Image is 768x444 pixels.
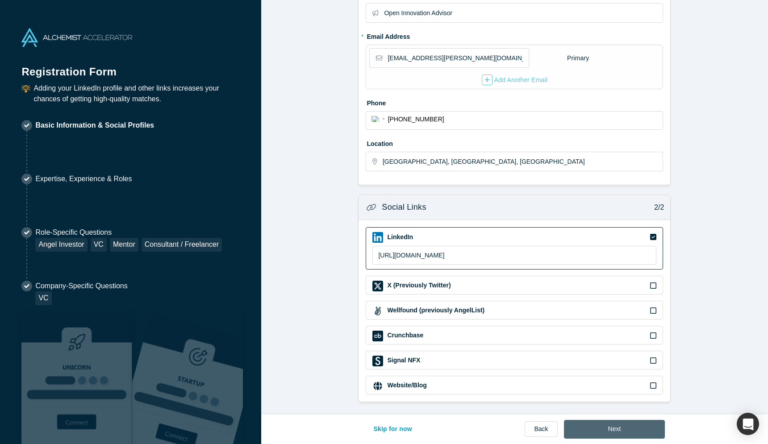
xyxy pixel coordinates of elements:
div: VC [91,238,107,252]
label: Signal NFX [386,356,420,365]
button: Skip for now [364,420,422,439]
label: Crunchbase [386,331,423,340]
p: Adding your LinkedIn profile and other links increases your chances of getting high-quality matches. [33,83,239,104]
p: Basic Information & Social Profiles [35,120,154,131]
img: Signal NFX icon [372,356,383,366]
div: Angel Investor [35,238,87,252]
div: Signal NFX iconSignal NFX [366,351,663,369]
img: LinkedIn icon [372,232,383,243]
img: Robust Technologies [21,312,132,444]
input: Partner, CEO [384,4,662,22]
div: VC [35,291,51,305]
p: Role-Specific Questions [35,227,222,238]
img: Website/Blog icon [372,381,383,391]
div: X (Previously Twitter) iconX (Previously Twitter) [366,276,663,295]
label: Wellfound (previously AngelList) [386,306,484,315]
a: Back [525,421,557,437]
button: Add Another Email [481,74,548,86]
p: 2/2 [650,202,664,213]
label: LinkedIn [386,232,413,242]
input: Enter a location [383,152,662,171]
p: Company-Specific Questions [35,281,127,291]
label: Website/Blog [386,381,426,390]
p: Expertise, Experience & Roles [35,174,132,184]
label: Email Address [366,29,410,41]
img: X (Previously Twitter) icon [372,281,383,291]
img: Prism AI [132,312,243,444]
div: Add Another Email [482,75,548,85]
div: Primary [567,50,590,66]
h1: Registration Form [21,54,239,80]
label: X (Previously Twitter) [386,281,451,290]
label: Location [366,136,663,149]
label: Phone [366,95,663,108]
div: LinkedIn iconLinkedIn [366,227,663,270]
h3: Social Links [382,201,426,213]
img: Alchemist Accelerator Logo [21,28,132,47]
div: Consultant / Freelancer [142,238,222,252]
div: Mentor [110,238,138,252]
div: Crunchbase iconCrunchbase [366,326,663,344]
div: Website/Blog iconWebsite/Blog [366,376,663,394]
img: Wellfound (previously AngelList) icon [372,306,383,316]
img: Crunchbase icon [372,331,383,341]
div: Wellfound (previously AngelList) iconWellfound (previously AngelList) [366,301,663,320]
button: Next [564,420,665,439]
